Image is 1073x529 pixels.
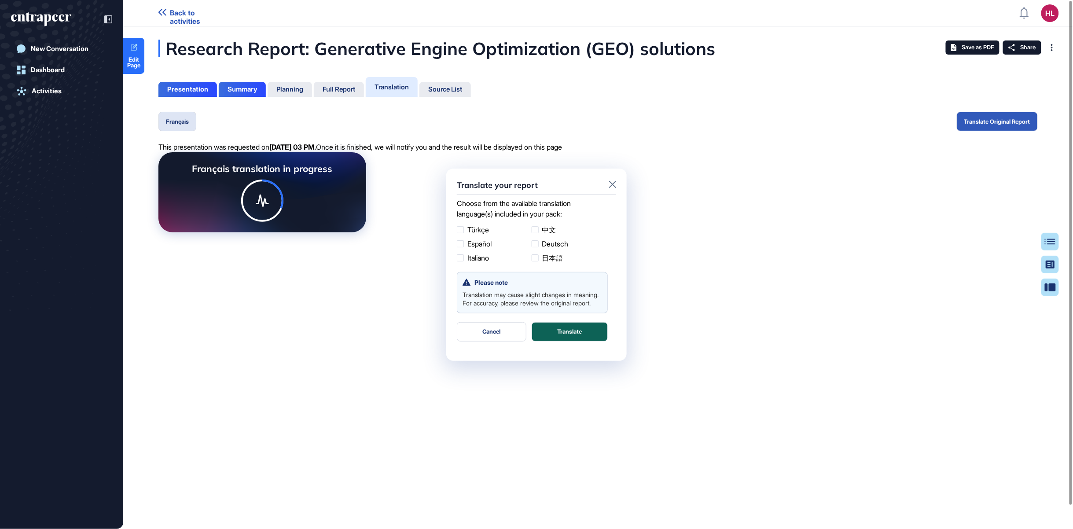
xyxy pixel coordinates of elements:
label: 中文 [532,224,603,235]
label: Türkçe [457,224,528,235]
button: Translate [532,322,608,342]
p: Translation may cause slight changes in meaning. For accuracy, please review the original report. [463,290,602,308]
label: Italiano [457,253,528,263]
p: Choose from the available translation language(s) included in your pack: [457,198,608,219]
div: Translate your report [457,179,616,195]
label: Deutsch [532,239,603,249]
button: Cancel [457,322,526,342]
label: 日本語 [532,253,603,263]
label: Español [457,239,528,249]
p: Please note [474,278,508,287]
